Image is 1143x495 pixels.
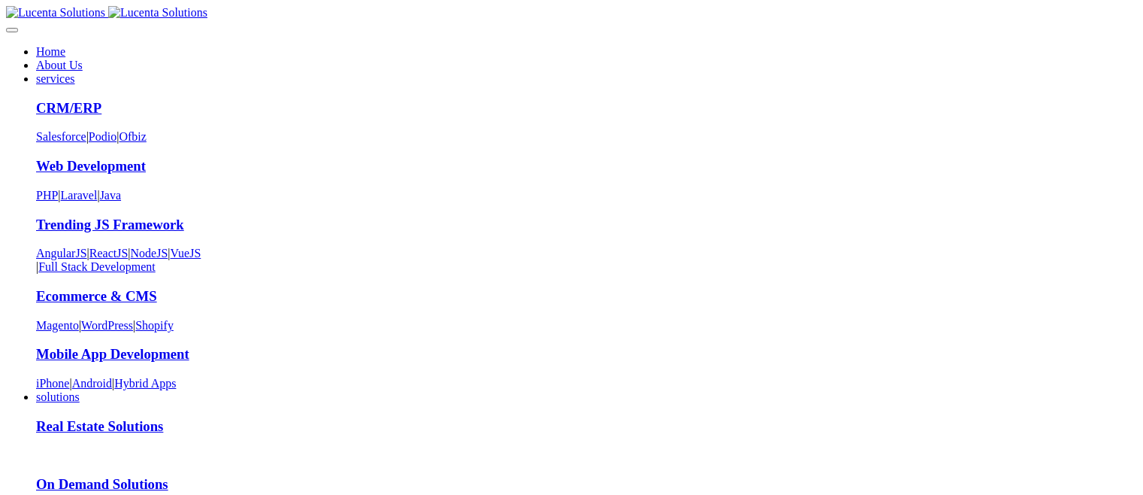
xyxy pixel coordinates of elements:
[36,377,69,390] a: iPhone
[89,130,116,143] a: Podio
[108,6,207,20] img: Lucenta Solutions
[36,189,58,202] a: PHP
[36,130,1137,144] div: | |
[81,319,133,332] a: WordPress
[36,377,1137,390] div: | |
[36,319,1137,333] div: | |
[36,189,1137,202] div: | |
[119,130,146,143] a: Ofbiz
[36,59,83,71] a: About Us
[36,418,163,434] a: Real Estate Solutions
[135,319,174,332] a: Shopify
[114,377,176,390] a: Hybrid Apps
[36,100,101,116] a: CRM/ERP
[131,247,168,260] a: NodeJS
[36,158,146,174] a: Web Development
[36,346,189,362] a: Mobile App Development
[38,260,156,273] a: Full Stack Development
[100,189,121,202] a: Java
[61,189,98,202] a: Laravel
[36,247,1137,274] div: | | | |
[6,6,105,20] img: Lucenta Solutions
[36,390,80,403] a: solutions
[36,319,79,332] a: Magento
[36,130,86,143] a: Salesforce
[36,217,184,232] a: Trending JS Framework
[36,45,65,58] a: Home
[36,247,87,260] a: AngularJS
[36,288,157,304] a: Ecommerce & CMS
[89,247,129,260] a: ReactJS
[36,72,75,85] a: services
[171,247,201,260] a: VueJS
[72,377,112,390] a: Android
[36,476,168,492] a: On Demand Solutions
